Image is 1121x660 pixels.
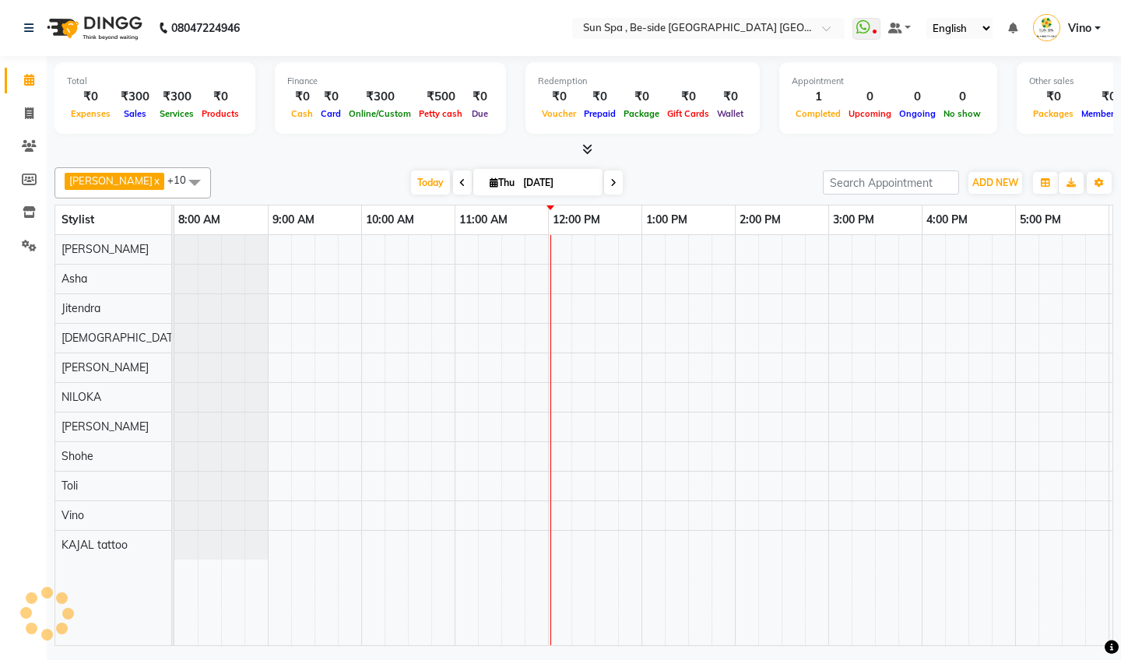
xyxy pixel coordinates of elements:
img: logo [40,6,146,50]
span: Prepaid [580,108,620,119]
span: Asha [61,272,87,286]
div: 0 [940,88,985,106]
div: ₹0 [580,88,620,106]
div: 0 [895,88,940,106]
div: ₹0 [317,88,345,106]
span: Due [468,108,492,119]
span: Cash [287,108,317,119]
div: ₹0 [620,88,663,106]
span: Products [198,108,243,119]
input: 2025-09-04 [518,171,596,195]
div: 0 [845,88,895,106]
input: Search Appointment [823,170,959,195]
span: [DEMOGRAPHIC_DATA] [61,331,183,345]
span: Toli [61,479,78,493]
a: 5:00 PM [1016,209,1065,231]
span: KAJAL tattoo [61,538,128,552]
a: 3:00 PM [829,209,878,231]
a: 8:00 AM [174,209,224,231]
span: Gift Cards [663,108,713,119]
span: [PERSON_NAME] [61,242,149,256]
span: Voucher [538,108,580,119]
span: Online/Custom [345,108,415,119]
a: 2:00 PM [736,209,785,231]
span: Today [411,170,450,195]
div: ₹300 [345,88,415,106]
span: [PERSON_NAME] [61,420,149,434]
a: 4:00 PM [922,209,972,231]
div: ₹0 [198,88,243,106]
span: Petty cash [415,108,466,119]
span: Card [317,108,345,119]
div: ₹300 [114,88,156,106]
a: 9:00 AM [269,209,318,231]
div: ₹0 [1029,88,1077,106]
span: [PERSON_NAME] [69,174,153,187]
div: ₹0 [663,88,713,106]
div: ₹0 [67,88,114,106]
div: Total [67,75,243,88]
span: Stylist [61,212,94,226]
img: Vino [1033,14,1060,41]
span: Package [620,108,663,119]
div: ₹0 [466,88,494,106]
span: Sales [120,108,150,119]
div: 1 [792,88,845,106]
b: 08047224946 [171,6,240,50]
span: ADD NEW [972,177,1018,188]
span: Completed [792,108,845,119]
a: 12:00 PM [549,209,604,231]
div: Finance [287,75,494,88]
span: Vino [61,508,84,522]
a: 10:00 AM [362,209,418,231]
span: Shohe [61,449,93,463]
span: Upcoming [845,108,895,119]
a: 11:00 AM [455,209,511,231]
button: ADD NEW [968,172,1022,194]
div: Appointment [792,75,985,88]
a: 1:00 PM [642,209,691,231]
span: Thu [486,177,518,188]
span: NILOKA [61,390,101,404]
a: x [153,174,160,187]
span: [PERSON_NAME] [61,360,149,374]
span: Jitendra [61,301,100,315]
div: ₹500 [415,88,466,106]
div: ₹0 [287,88,317,106]
span: Wallet [713,108,747,119]
span: Vino [1068,20,1091,37]
span: Packages [1029,108,1077,119]
div: ₹0 [538,88,580,106]
div: ₹0 [713,88,747,106]
span: No show [940,108,985,119]
span: Services [156,108,198,119]
span: +10 [167,174,198,186]
div: ₹300 [156,88,198,106]
div: Redemption [538,75,747,88]
span: Ongoing [895,108,940,119]
span: Expenses [67,108,114,119]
